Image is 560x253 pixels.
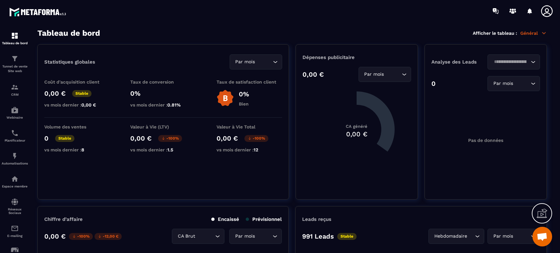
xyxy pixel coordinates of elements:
[2,193,28,220] a: social-networksocial-networkRéseaux Sociaux
[492,80,514,87] span: Par mois
[44,102,110,107] p: vs mois dernier :
[302,232,334,240] p: 991 Leads
[217,89,234,107] img: b-badge-o.b3b20ee6.svg
[44,59,95,65] p: Statistiques globales
[11,175,19,183] img: automations
[431,80,436,88] p: 0
[44,216,83,222] p: Chiffre d’affaire
[69,233,93,240] p: -100%
[520,30,547,36] p: Général
[239,90,249,98] p: 0%
[256,233,271,240] input: Search for option
[234,58,257,66] span: Par mois
[44,134,49,142] p: 0
[217,124,282,129] p: Valeur à Vie Total
[11,83,19,91] img: formation
[217,79,282,85] p: Taux de satisfaction client
[172,229,224,244] div: Search for option
[11,129,19,137] img: scheduler
[2,101,28,124] a: automationsautomationsWebinaire
[363,71,385,78] span: Par mois
[302,216,331,222] p: Leads reçus
[514,80,529,87] input: Search for option
[44,124,110,129] p: Volume des ventes
[2,78,28,101] a: formationformationCRM
[158,135,182,142] p: -100%
[55,135,74,142] p: Stable
[211,216,239,222] p: Encaissé
[234,233,256,240] span: Par mois
[11,32,19,40] img: formation
[217,134,238,142] p: 0,00 €
[473,30,517,36] p: Afficher le tableau :
[246,216,282,222] p: Prévisionnel
[2,162,28,165] p: Automatisations
[2,220,28,243] a: emailemailE-mailing
[167,102,181,107] span: 0.81%
[81,102,96,107] span: 0,00 €
[492,58,529,66] input: Search for option
[2,116,28,119] p: Webinaire
[431,59,486,65] p: Analyse des Leads
[468,138,503,143] p: Pas de données
[130,102,196,107] p: vs mois dernier :
[11,106,19,114] img: automations
[2,27,28,50] a: formationformationTableau de bord
[337,233,357,240] p: Stable
[2,170,28,193] a: automationsautomationsEspace membre
[514,233,529,240] input: Search for option
[2,124,28,147] a: schedulerschedulerPlanificateur
[254,147,258,152] span: 12
[11,152,19,160] img: automations
[197,233,214,240] input: Search for option
[2,64,28,73] p: Tunnel de vente Site web
[130,79,196,85] p: Taux de conversion
[130,147,196,152] p: vs mois dernier :
[44,232,66,240] p: 0,00 €
[487,229,540,244] div: Search for option
[2,93,28,96] p: CRM
[167,147,173,152] span: 1.5
[44,79,110,85] p: Coût d'acquisition client
[130,134,152,142] p: 0,00 €
[44,147,110,152] p: vs mois dernier :
[81,147,84,152] span: 8
[11,55,19,63] img: formation
[44,89,66,97] p: 0,00 €
[532,227,552,246] div: Ouvrir le chat
[2,41,28,45] p: Tableau de bord
[468,233,473,240] input: Search for option
[2,185,28,188] p: Espace membre
[487,54,540,69] div: Search for option
[302,70,324,78] p: 0,00 €
[492,233,514,240] span: Par mois
[487,76,540,91] div: Search for option
[94,233,122,240] p: -12,00 €
[72,90,92,97] p: Stable
[428,229,484,244] div: Search for option
[2,50,28,78] a: formationformationTunnel de vente Site web
[239,101,249,107] p: Bien
[9,6,68,18] img: logo
[37,29,100,38] h3: Tableau de bord
[257,58,271,66] input: Search for option
[2,147,28,170] a: automationsautomationsAutomatisations
[2,139,28,142] p: Planificateur
[244,135,268,142] p: -100%
[385,71,400,78] input: Search for option
[2,207,28,215] p: Réseaux Sociaux
[176,233,197,240] span: CA Brut
[11,224,19,232] img: email
[229,229,282,244] div: Search for option
[359,67,411,82] div: Search for option
[130,89,196,97] p: 0%
[230,54,282,69] div: Search for option
[433,233,468,240] span: Hebdomadaire
[11,198,19,206] img: social-network
[130,124,196,129] p: Valeur à Vie (LTV)
[2,234,28,238] p: E-mailing
[302,54,411,60] p: Dépenses publicitaire
[217,147,282,152] p: vs mois dernier :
